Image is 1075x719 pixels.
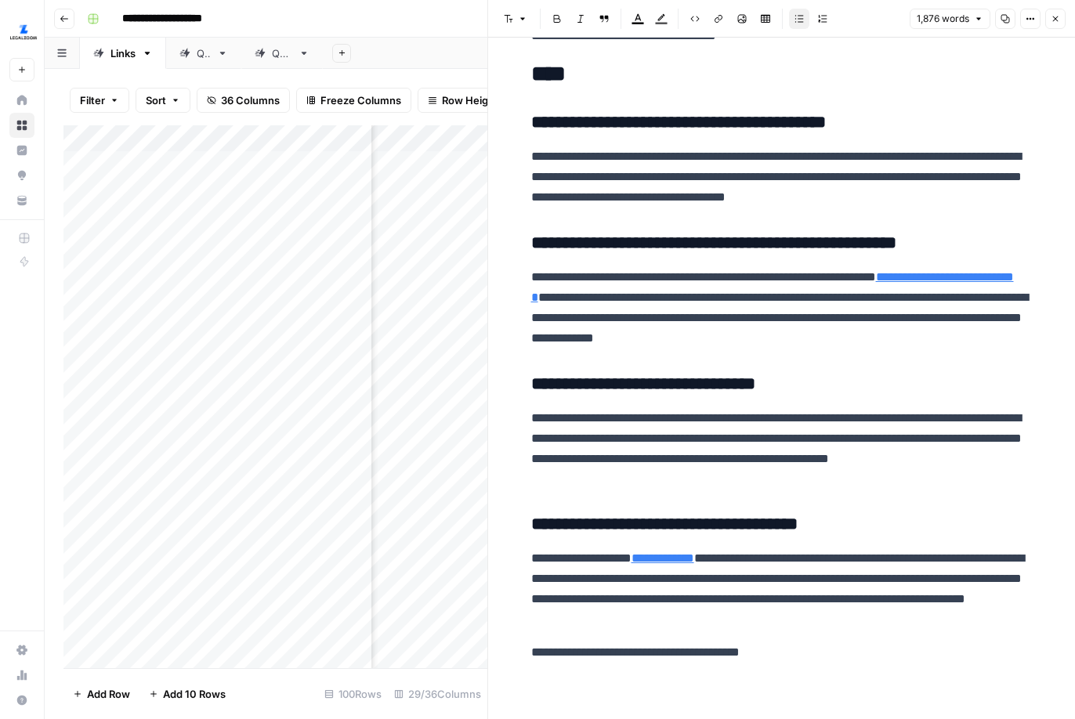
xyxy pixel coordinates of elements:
[63,681,139,706] button: Add Row
[166,38,241,69] a: QA
[9,163,34,188] a: Opportunities
[9,663,34,688] a: Usage
[442,92,498,108] span: Row Height
[146,92,166,108] span: Sort
[139,681,235,706] button: Add 10 Rows
[910,9,990,29] button: 1,876 words
[296,88,411,113] button: Freeze Columns
[318,681,388,706] div: 100 Rows
[163,686,226,702] span: Add 10 Rows
[70,88,129,113] button: Filter
[136,88,190,113] button: Sort
[80,38,166,69] a: Links
[197,45,211,61] div: QA
[241,38,323,69] a: QA2
[9,13,34,52] button: Workspace: LegalZoom
[197,88,290,113] button: 36 Columns
[418,88,509,113] button: Row Height
[9,638,34,663] a: Settings
[9,138,34,163] a: Insights
[9,18,38,46] img: LegalZoom Logo
[87,686,130,702] span: Add Row
[917,12,969,26] span: 1,876 words
[80,92,105,108] span: Filter
[221,92,280,108] span: 36 Columns
[110,45,136,61] div: Links
[9,188,34,213] a: Your Data
[320,92,401,108] span: Freeze Columns
[272,45,292,61] div: QA2
[9,113,34,138] a: Browse
[388,681,487,706] div: 29/36 Columns
[9,688,34,713] button: Help + Support
[9,88,34,113] a: Home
